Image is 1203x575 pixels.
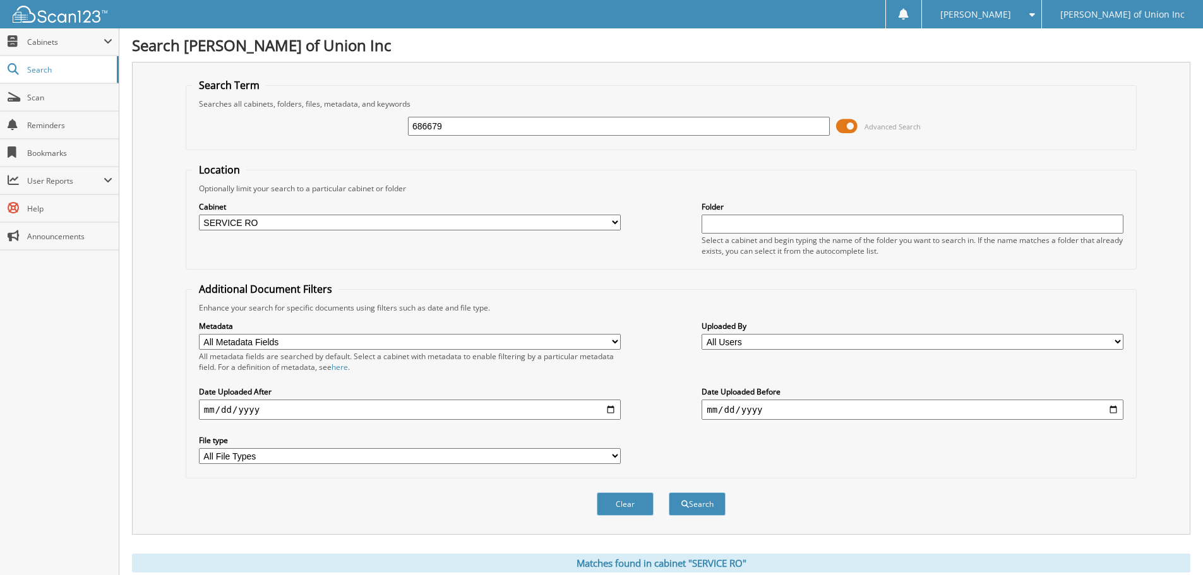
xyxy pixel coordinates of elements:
label: Cabinet [199,201,621,212]
div: Matches found in cabinet "SERVICE RO" [132,554,1190,572]
label: Date Uploaded After [199,386,621,397]
span: Announcements [27,231,112,242]
span: [PERSON_NAME] [940,11,1011,18]
span: User Reports [27,175,104,186]
legend: Location [193,163,246,177]
img: scan123-logo-white.svg [13,6,107,23]
label: File type [199,435,621,446]
div: Searches all cabinets, folders, files, metadata, and keywords [193,98,1130,109]
span: Help [27,203,112,214]
div: Select a cabinet and begin typing the name of the folder you want to search in. If the name match... [702,235,1123,256]
input: start [199,400,621,420]
a: here [332,362,348,372]
span: Reminders [27,120,112,131]
div: Enhance your search for specific documents using filters such as date and file type. [193,302,1130,313]
input: end [702,400,1123,420]
h1: Search [PERSON_NAME] of Union Inc [132,35,1190,56]
span: Bookmarks [27,148,112,158]
span: [PERSON_NAME] of Union Inc [1060,11,1185,18]
button: Search [669,492,726,516]
div: All metadata fields are searched by default. Select a cabinet with metadata to enable filtering b... [199,351,621,372]
label: Metadata [199,321,621,331]
span: Search [27,64,111,75]
label: Folder [702,201,1123,212]
label: Uploaded By [702,321,1123,331]
span: Scan [27,92,112,103]
button: Clear [597,492,654,516]
span: Cabinets [27,37,104,47]
div: Optionally limit your search to a particular cabinet or folder [193,183,1130,194]
label: Date Uploaded Before [702,386,1123,397]
span: Advanced Search [865,122,921,131]
legend: Additional Document Filters [193,282,338,296]
legend: Search Term [193,78,266,92]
